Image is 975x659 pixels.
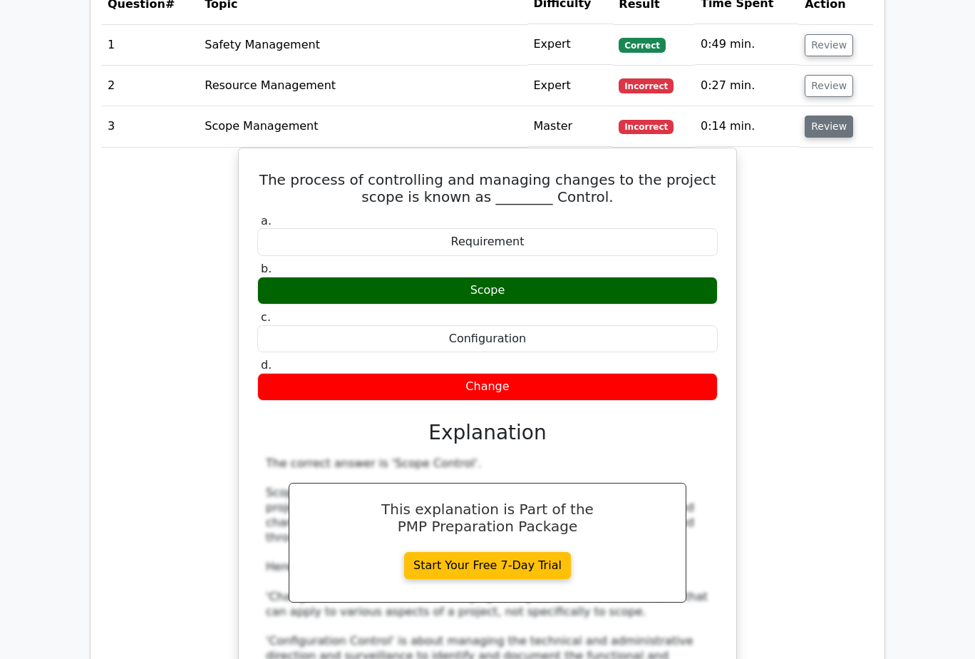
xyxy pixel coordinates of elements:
span: c. [261,310,271,324]
div: Requirement [257,228,718,256]
span: d. [261,358,272,372]
td: Resource Management [199,66,527,106]
td: Scope Management [199,106,527,147]
h5: The process of controlling and managing changes to the project scope is known as ________ Control. [256,171,719,205]
td: Expert [527,66,613,106]
button: Review [805,116,853,138]
span: a. [261,214,272,228]
span: Incorrect [619,120,674,134]
div: Configuration [257,325,718,353]
span: Correct [619,38,665,52]
span: Incorrect [619,78,674,93]
td: 1 [102,24,199,65]
td: 0:49 min. [695,24,799,65]
td: Master [527,106,613,147]
td: 2 [102,66,199,106]
div: Change [257,373,718,401]
td: 0:14 min. [695,106,799,147]
h3: Explanation [266,421,709,445]
button: Review [805,75,853,97]
td: Safety Management [199,24,527,65]
button: Review [805,34,853,56]
td: Expert [527,24,613,65]
td: 3 [102,106,199,147]
td: 0:27 min. [695,66,799,106]
a: Start Your Free 7-Day Trial [404,552,571,579]
div: Scope [257,277,718,305]
span: b. [261,262,272,275]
